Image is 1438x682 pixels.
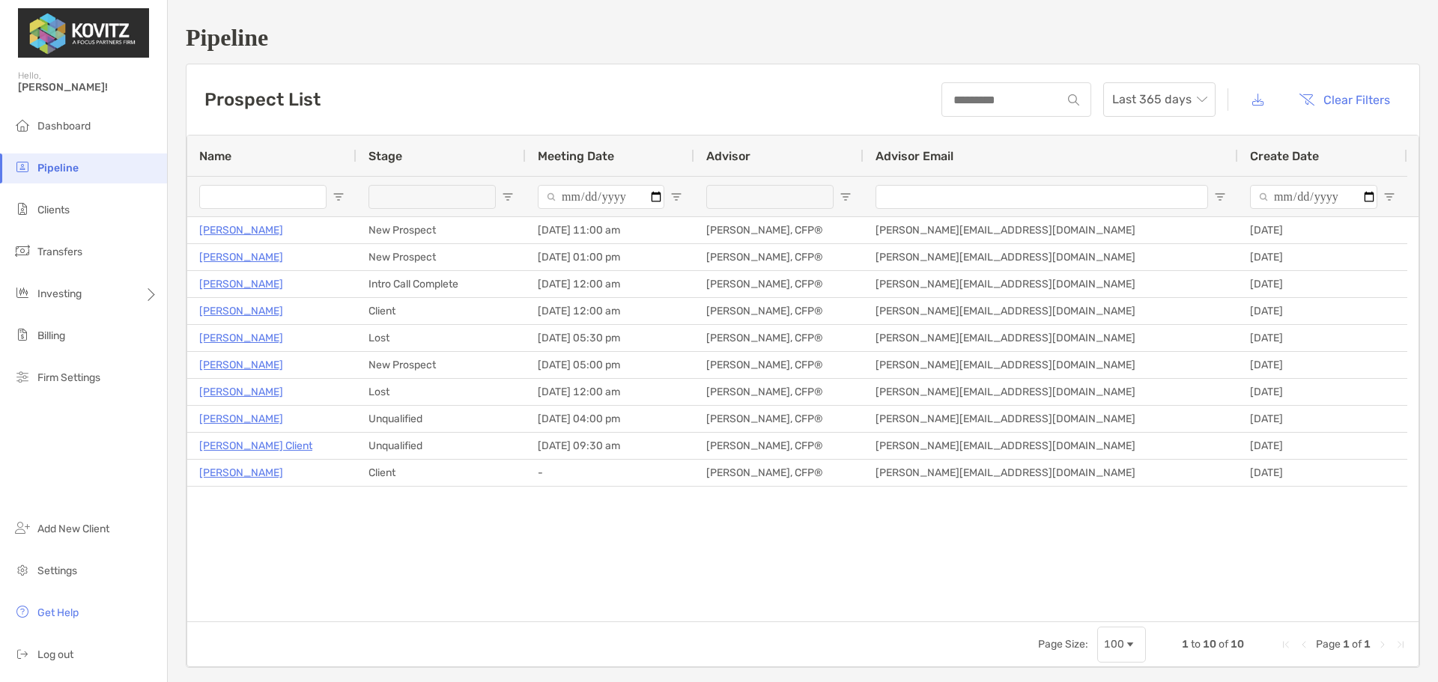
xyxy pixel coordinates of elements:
div: [DATE] [1238,352,1407,378]
img: dashboard icon [13,116,31,134]
span: Page [1316,638,1341,651]
div: [DATE] [1238,298,1407,324]
div: [DATE] [1238,406,1407,432]
div: [PERSON_NAME][EMAIL_ADDRESS][DOMAIN_NAME] [864,460,1238,486]
div: [DATE] 05:00 pm [526,352,694,378]
div: [DATE] [1238,271,1407,297]
div: [PERSON_NAME][EMAIL_ADDRESS][DOMAIN_NAME] [864,244,1238,270]
span: to [1191,638,1201,651]
span: 1 [1364,638,1371,651]
div: [PERSON_NAME][EMAIL_ADDRESS][DOMAIN_NAME] [864,298,1238,324]
span: Name [199,149,231,163]
div: Client [357,298,526,324]
input: Meeting Date Filter Input [538,185,664,209]
div: [PERSON_NAME][EMAIL_ADDRESS][DOMAIN_NAME] [864,352,1238,378]
div: [DATE] [1238,217,1407,243]
button: Open Filter Menu [1214,191,1226,203]
div: [PERSON_NAME], CFP® [694,298,864,324]
div: [PERSON_NAME][EMAIL_ADDRESS][DOMAIN_NAME] [864,379,1238,405]
div: New Prospect [357,244,526,270]
div: [DATE] [1238,433,1407,459]
div: New Prospect [357,352,526,378]
button: Clear Filters [1287,83,1401,116]
a: [PERSON_NAME] [199,221,283,240]
div: [PERSON_NAME], CFP® [694,244,864,270]
div: Page Size: [1038,638,1088,651]
div: First Page [1280,639,1292,651]
button: Open Filter Menu [502,191,514,203]
h1: Pipeline [186,24,1420,52]
span: Investing [37,287,82,300]
button: Open Filter Menu [840,191,852,203]
div: [PERSON_NAME][EMAIL_ADDRESS][DOMAIN_NAME] [864,271,1238,297]
div: Lost [357,325,526,351]
span: 1 [1182,638,1189,651]
span: Firm Settings [37,371,100,384]
a: [PERSON_NAME] [199,383,283,401]
span: Meeting Date [538,149,614,163]
div: Page Size [1097,627,1146,663]
img: billing icon [13,326,31,344]
span: Clients [37,204,70,216]
div: [DATE] [1238,379,1407,405]
span: 10 [1231,638,1244,651]
div: [PERSON_NAME], CFP® [694,217,864,243]
div: - [526,460,694,486]
span: 1 [1343,638,1350,651]
img: Zoe Logo [18,6,149,60]
div: Lost [357,379,526,405]
span: Get Help [37,606,79,619]
span: of [1219,638,1228,651]
div: Client [357,460,526,486]
div: [DATE] 12:00 am [526,379,694,405]
div: [PERSON_NAME][EMAIL_ADDRESS][DOMAIN_NAME] [864,433,1238,459]
img: logout icon [13,645,31,663]
div: [PERSON_NAME], CFP® [694,406,864,432]
div: [DATE] 09:30 am [526,433,694,459]
a: [PERSON_NAME] [199,302,283,320]
div: Last Page [1395,639,1407,651]
div: [PERSON_NAME][EMAIL_ADDRESS][DOMAIN_NAME] [864,406,1238,432]
div: [DATE] 12:00 am [526,298,694,324]
div: 100 [1104,638,1124,651]
a: [PERSON_NAME] [199,329,283,347]
input: Create Date Filter Input [1250,185,1377,209]
span: 10 [1203,638,1216,651]
span: Add New Client [37,523,109,535]
input: Name Filter Input [199,185,327,209]
div: [DATE] 04:00 pm [526,406,694,432]
a: [PERSON_NAME] [199,356,283,374]
div: [DATE] [1238,460,1407,486]
img: add_new_client icon [13,519,31,537]
div: Next Page [1377,639,1389,651]
span: Settings [37,564,77,577]
span: Billing [37,329,65,342]
span: Create Date [1250,149,1319,163]
img: firm-settings icon [13,368,31,386]
div: [DATE] 11:00 am [526,217,694,243]
div: Unqualified [357,406,526,432]
div: [PERSON_NAME], CFP® [694,352,864,378]
a: [PERSON_NAME] [199,248,283,267]
div: [PERSON_NAME], CFP® [694,433,864,459]
a: [PERSON_NAME] [199,275,283,293]
img: get-help icon [13,603,31,621]
input: Advisor Email Filter Input [876,185,1208,209]
div: [DATE] 05:30 pm [526,325,694,351]
span: Transfers [37,246,82,258]
div: [PERSON_NAME], CFP® [694,460,864,486]
div: Unqualified [357,433,526,459]
span: Stage [368,149,402,163]
a: [PERSON_NAME] [199,409,283,428]
div: [DATE] [1238,325,1407,351]
div: [PERSON_NAME], CFP® [694,271,864,297]
span: Last 365 days [1112,83,1207,116]
a: [PERSON_NAME] Client [199,436,312,455]
button: Open Filter Menu [670,191,682,203]
button: Open Filter Menu [1383,191,1395,203]
img: input icon [1068,94,1079,106]
div: [PERSON_NAME], CFP® [694,379,864,405]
